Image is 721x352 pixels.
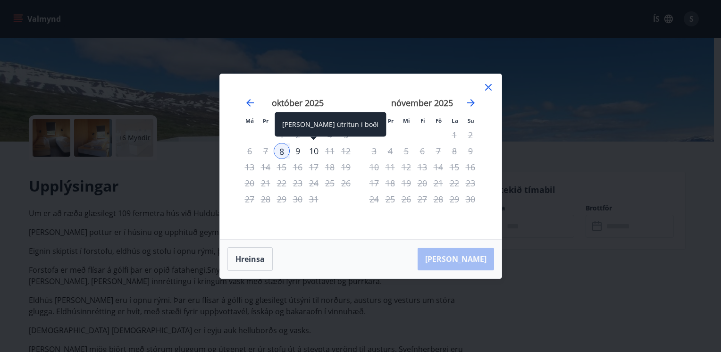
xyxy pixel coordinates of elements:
strong: nóvember 2025 [391,97,453,109]
td: Not available. miðvikudagur, 29. október 2025 [274,191,290,207]
td: Not available. þriðjudagur, 21. október 2025 [258,175,274,191]
small: Þr [388,117,394,124]
td: Not available. miðvikudagur, 15. október 2025 [274,159,290,175]
td: Not available. föstudagur, 24. október 2025 [306,175,322,191]
div: Aðeins útritun í boði [290,191,306,207]
td: Not available. laugardagur, 18. október 2025 [322,159,338,175]
div: 9 [290,143,306,159]
td: Not available. fimmtudagur, 16. október 2025 [290,159,306,175]
small: Su [468,117,474,124]
td: Not available. fimmtudagur, 20. nóvember 2025 [414,175,430,191]
td: Not available. miðvikudagur, 26. nóvember 2025 [398,191,414,207]
td: Not available. mánudagur, 17. nóvember 2025 [366,175,382,191]
td: Not available. þriðjudagur, 7. október 2025 [258,143,274,159]
td: Choose föstudagur, 10. október 2025 as your check-out date. It’s available. [306,143,322,159]
div: 8 [274,143,290,159]
div: Calendar [231,85,490,228]
small: Má [245,117,254,124]
td: Not available. mánudagur, 10. nóvember 2025 [366,159,382,175]
td: Not available. laugardagur, 8. nóvember 2025 [446,143,462,159]
td: Not available. miðvikudagur, 22. október 2025 [274,175,290,191]
td: Not available. föstudagur, 28. nóvember 2025 [430,191,446,207]
td: Not available. föstudagur, 14. nóvember 2025 [430,159,446,175]
td: Not available. fimmtudagur, 23. október 2025 [290,175,306,191]
small: Fö [436,117,442,124]
td: Not available. laugardagur, 22. nóvember 2025 [446,175,462,191]
td: Not available. mánudagur, 20. október 2025 [242,175,258,191]
td: Not available. fimmtudagur, 6. nóvember 2025 [414,143,430,159]
td: Not available. laugardagur, 29. nóvember 2025 [446,191,462,207]
td: Not available. þriðjudagur, 4. nóvember 2025 [382,143,398,159]
td: Not available. föstudagur, 21. nóvember 2025 [430,175,446,191]
td: Not available. miðvikudagur, 19. nóvember 2025 [398,175,414,191]
td: Not available. fimmtudagur, 30. október 2025 [290,191,306,207]
td: Not available. laugardagur, 15. nóvember 2025 [446,159,462,175]
td: Not available. laugardagur, 1. nóvember 2025 [446,127,462,143]
td: Not available. laugardagur, 11. október 2025 [322,143,338,159]
td: Not available. mánudagur, 27. október 2025 [242,191,258,207]
td: Not available. sunnudagur, 16. nóvember 2025 [462,159,478,175]
td: Not available. sunnudagur, 30. nóvember 2025 [462,191,478,207]
small: La [452,117,458,124]
small: Fi [420,117,425,124]
td: Not available. þriðjudagur, 28. október 2025 [258,191,274,207]
div: Aðeins útritun í boði [306,175,322,191]
td: Not available. þriðjudagur, 25. nóvember 2025 [382,191,398,207]
td: Not available. sunnudagur, 2. nóvember 2025 [462,127,478,143]
td: Not available. fimmtudagur, 27. nóvember 2025 [414,191,430,207]
td: Not available. föstudagur, 7. nóvember 2025 [430,143,446,159]
td: Not available. sunnudagur, 19. október 2025 [338,159,354,175]
td: Not available. sunnudagur, 23. nóvember 2025 [462,175,478,191]
td: Not available. miðvikudagur, 1. október 2025 [274,127,290,143]
td: Not available. föstudagur, 31. október 2025 [306,191,322,207]
small: Þr [263,117,268,124]
td: Not available. föstudagur, 17. október 2025 [306,159,322,175]
td: Not available. þriðjudagur, 11. nóvember 2025 [382,159,398,175]
div: Aðeins útritun í boði [306,159,322,175]
td: Not available. mánudagur, 6. október 2025 [242,143,258,159]
td: Not available. þriðjudagur, 18. nóvember 2025 [382,175,398,191]
strong: október 2025 [272,97,324,109]
td: Not available. sunnudagur, 26. október 2025 [338,175,354,191]
div: [PERSON_NAME] útritun í boði [275,112,386,137]
button: Hreinsa [227,247,273,271]
td: Not available. mánudagur, 3. nóvember 2025 [366,143,382,159]
td: Not available. fimmtudagur, 13. nóvember 2025 [414,159,430,175]
td: Not available. miðvikudagur, 5. nóvember 2025 [398,143,414,159]
td: Choose fimmtudagur, 9. október 2025 as your check-out date. It’s available. [290,143,306,159]
td: Not available. laugardagur, 25. október 2025 [322,175,338,191]
div: Move backward to switch to the previous month. [244,97,256,109]
td: Not available. sunnudagur, 12. október 2025 [338,143,354,159]
td: Selected as start date. miðvikudagur, 8. október 2025 [274,143,290,159]
td: Not available. þriðjudagur, 14. október 2025 [258,159,274,175]
td: Not available. mánudagur, 13. október 2025 [242,159,258,175]
td: Not available. sunnudagur, 9. nóvember 2025 [462,143,478,159]
div: Move forward to switch to the next month. [465,97,477,109]
div: Aðeins útritun í boði [306,143,322,159]
small: Mi [403,117,410,124]
td: Not available. mánudagur, 24. nóvember 2025 [366,191,382,207]
td: Not available. miðvikudagur, 12. nóvember 2025 [398,159,414,175]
